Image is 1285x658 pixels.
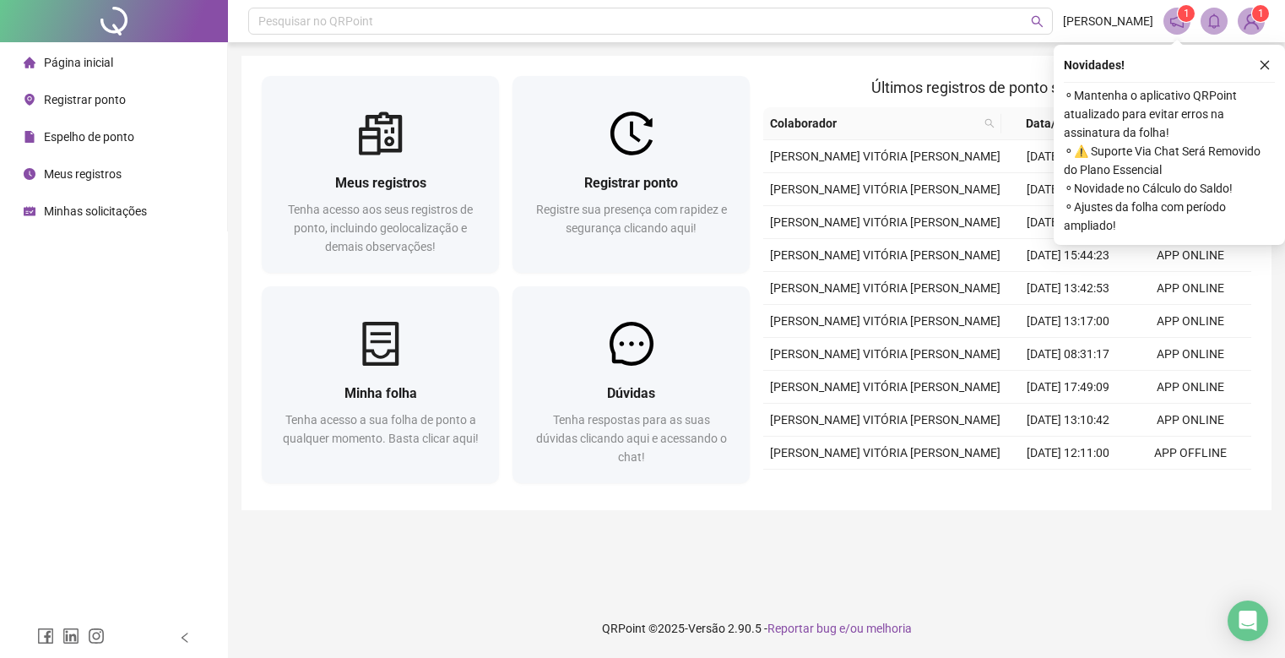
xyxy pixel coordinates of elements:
td: [DATE] 13:17:00 [1007,305,1130,338]
td: [DATE] 15:44:23 [1007,239,1130,272]
td: [DATE] 08:31:17 [1007,338,1130,371]
span: Registrar ponto [44,93,126,106]
span: Registrar ponto [584,175,678,191]
td: [DATE] 13:10:42 [1007,404,1130,437]
span: Tenha respostas para as suas dúvidas clicando aqui e acessando o chat! [536,413,727,464]
span: search [981,111,998,136]
span: Registre sua presença com rapidez e segurança clicando aqui! [536,203,727,235]
span: Reportar bug e/ou melhoria [767,622,912,635]
td: [DATE] 07:43:39 [1007,206,1130,239]
span: [PERSON_NAME] VITÓRIA [PERSON_NAME] [770,248,1000,262]
span: [PERSON_NAME] VITÓRIA [PERSON_NAME] [770,281,1000,295]
td: [DATE] 12:50:57 [1007,173,1130,206]
div: Open Intercom Messenger [1228,601,1268,641]
span: linkedin [62,628,79,644]
span: [PERSON_NAME] [1063,12,1153,30]
span: Minhas solicitações [44,204,147,218]
span: ⚬ ⚠️ Suporte Via Chat Será Removido do Plano Essencial [1064,142,1275,179]
span: home [24,57,35,68]
span: left [179,632,191,644]
th: Data/Hora [1001,107,1120,140]
span: Minha folha [344,385,417,401]
span: [PERSON_NAME] VITÓRIA [PERSON_NAME] [770,150,1000,163]
td: APP ONLINE [1130,272,1252,305]
span: Últimos registros de ponto sincronizados [871,79,1144,96]
td: [DATE] 12:11:00 [1007,437,1130,470]
span: Meus registros [44,167,122,181]
span: Data/Hora [1008,114,1100,133]
td: [DATE] 08:15:39 [1007,470,1130,503]
span: Tenha acesso a sua folha de ponto a qualquer momento. Basta clicar aqui! [283,413,479,445]
span: Dúvidas [607,385,655,401]
a: Minha folhaTenha acesso a sua folha de ponto a qualquer momento. Basta clicar aqui! [262,286,499,483]
footer: QRPoint © 2025 - 2.90.5 - [228,599,1285,658]
span: Versão [688,622,725,635]
span: Colaborador [770,114,978,133]
td: APP OFFLINE [1130,437,1252,470]
span: 1 [1184,8,1190,19]
span: [PERSON_NAME] VITÓRIA [PERSON_NAME] [770,347,1000,361]
span: clock-circle [24,168,35,180]
span: notification [1169,14,1185,29]
a: Meus registrosTenha acesso aos seus registros de ponto, incluindo geolocalização e demais observa... [262,76,499,273]
span: search [984,118,995,128]
td: APP ONLINE [1130,305,1252,338]
span: instagram [88,628,105,644]
td: APP ONLINE [1130,404,1252,437]
td: [DATE] 17:49:09 [1007,371,1130,404]
span: facebook [37,628,54,644]
sup: Atualize o seu contato no menu Meus Dados [1252,5,1269,22]
img: 70289 [1239,8,1264,34]
span: Novidades ! [1064,56,1125,74]
sup: 1 [1178,5,1195,22]
span: [PERSON_NAME] VITÓRIA [PERSON_NAME] [770,413,1000,427]
a: DúvidasTenha respostas para as suas dúvidas clicando aqui e acessando o chat! [512,286,750,483]
span: bell [1206,14,1222,29]
span: ⚬ Novidade no Cálculo do Saldo! [1064,179,1275,198]
span: [PERSON_NAME] VITÓRIA [PERSON_NAME] [770,182,1000,196]
span: environment [24,94,35,106]
td: APP ONLINE [1130,371,1252,404]
span: ⚬ Mantenha o aplicativo QRPoint atualizado para evitar erros na assinatura da folha! [1064,86,1275,142]
span: schedule [24,205,35,217]
span: 1 [1258,8,1264,19]
span: search [1031,15,1044,28]
span: [PERSON_NAME] VITÓRIA [PERSON_NAME] [770,215,1000,229]
span: Página inicial [44,56,113,69]
span: file [24,131,35,143]
span: close [1259,59,1271,71]
a: Registrar pontoRegistre sua presença com rapidez e segurança clicando aqui! [512,76,750,273]
span: Espelho de ponto [44,130,134,144]
td: APP ONLINE [1130,338,1252,371]
td: [DATE] 13:48:34 [1007,140,1130,173]
span: [PERSON_NAME] VITÓRIA [PERSON_NAME] [770,446,1000,460]
span: [PERSON_NAME] VITÓRIA [PERSON_NAME] [770,314,1000,328]
span: Tenha acesso aos seus registros de ponto, incluindo geolocalização e demais observações! [288,203,473,253]
span: Meus registros [335,175,426,191]
td: APP ONLINE [1130,239,1252,272]
td: APP ONLINE [1130,470,1252,503]
span: ⚬ Ajustes da folha com período ampliado! [1064,198,1275,235]
span: [PERSON_NAME] VITÓRIA [PERSON_NAME] [770,380,1000,394]
td: [DATE] 13:42:53 [1007,272,1130,305]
